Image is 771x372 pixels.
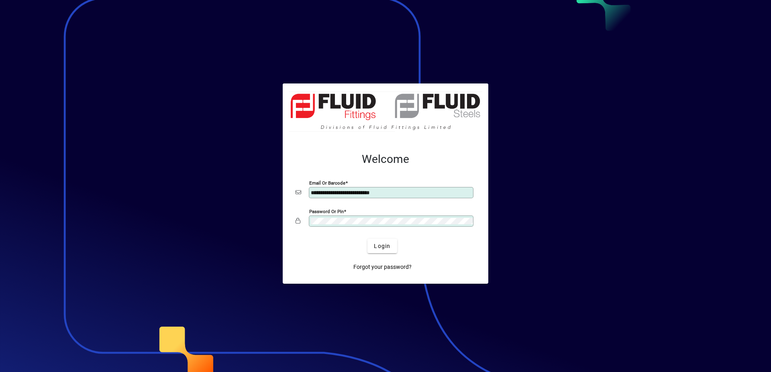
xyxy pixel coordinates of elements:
h2: Welcome [296,152,475,166]
span: Login [374,242,390,250]
a: Forgot your password? [350,260,415,274]
button: Login [367,239,397,253]
mat-label: Password or Pin [309,209,344,214]
mat-label: Email or Barcode [309,180,345,186]
span: Forgot your password? [353,263,412,271]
